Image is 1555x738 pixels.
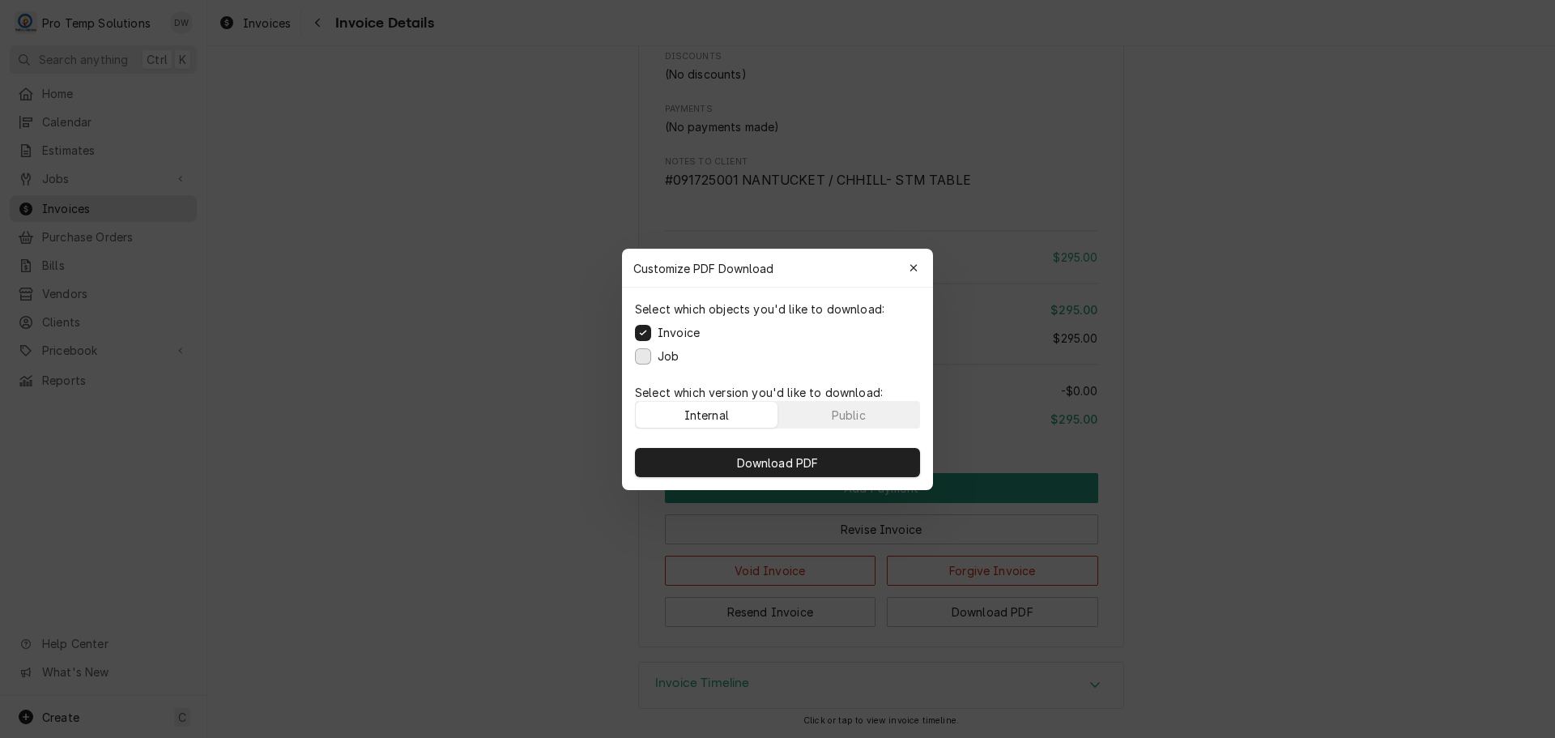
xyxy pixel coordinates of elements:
[658,324,700,341] label: Invoice
[832,406,866,423] div: Public
[635,448,920,477] button: Download PDF
[622,249,933,288] div: Customize PDF Download
[635,301,884,318] p: Select which objects you'd like to download:
[658,348,679,365] label: Job
[635,384,920,401] p: Select which version you'd like to download:
[684,406,729,423] div: Internal
[734,454,822,471] span: Download PDF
